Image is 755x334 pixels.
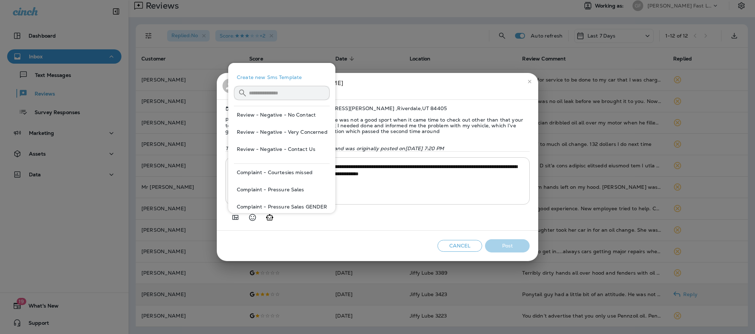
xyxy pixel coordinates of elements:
button: Review - Negative - No Contact [234,106,330,123]
button: close [524,76,535,87]
span: and was originally posted on [DATE] 7:20 PM [334,145,444,152]
button: Complaint - Pressure Sales GENDER [234,198,330,215]
button: Select an emoji [245,210,260,225]
button: Generate AI response [262,210,277,225]
button: Cancel [437,240,482,252]
span: Ponytail guy had a little bit of an attitude. He was not a good sport when it came time to check ... [225,111,530,140]
button: Create new Sms Template [234,69,330,86]
button: Complaint - Pressure Sales [234,181,330,198]
button: Review - Negative - Very Concerned [234,123,330,141]
button: Review - Negative - Contact Us [234,141,330,158]
button: Complaint - Courtesies missed [234,164,330,181]
span: Jiffy Lube 3423 - [STREET_ADDRESS][PERSON_NAME] , Riverdale , UT 84405 [259,105,447,112]
span: [DATE] [225,105,248,112]
button: Add in a premade template [228,210,242,225]
p: This review was changed on [DATE] 4:36 PM [225,146,530,151]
